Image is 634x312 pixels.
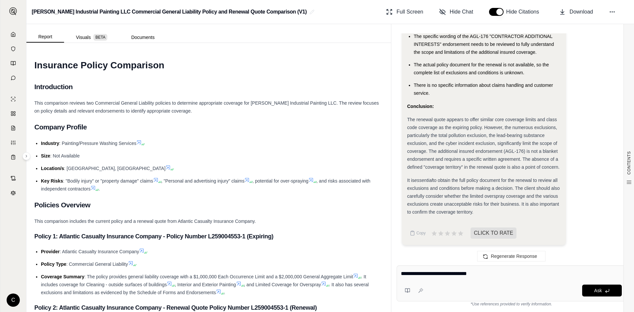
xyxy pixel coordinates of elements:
[85,274,353,279] span: : The policy provides general liability coverage with a $1,000,000 Each Occurrence Limit and a $2...
[4,42,22,55] a: Documents Vault
[64,32,119,43] button: Visuals
[407,117,559,170] span: The renewal quote appears to offer similar core coverage limits and class code coverage as the ex...
[50,153,80,158] span: : Not Available
[34,120,383,134] h2: Company Profile
[4,172,22,185] a: Contract Analysis
[244,282,321,287] span: , and Limited Coverage for Overspray
[414,83,553,96] span: There is no specific information about claims handling and customer service.
[98,186,100,191] span: .
[414,62,549,75] span: The actual policy document for the renewal is not available, so the complete list of exclusions a...
[34,198,383,212] h2: Policies Overview
[582,285,622,296] button: Ask
[34,80,383,94] h2: Introduction
[570,8,593,16] span: Download
[93,34,107,41] span: BETA
[41,274,85,279] span: Coverage Summary
[60,249,139,254] span: : Atlantic Casualty Insurance Company
[477,251,545,261] button: Regenerate Response
[41,166,64,171] span: Location/s
[119,32,166,43] button: Documents
[407,178,560,215] span: to obtain the full policy document for the renewal to review all exclusions and conditions before...
[63,178,153,184] span: : "Bodily injury" or "property damage" claims
[471,227,516,239] span: CLICK TO RATE
[437,5,476,18] button: Hide Chat
[414,178,433,183] em: essential
[450,8,473,16] span: Hide Chat
[34,219,256,224] span: This comparison includes the current policy and a renewal quote from Atlantic Casualty Insurance ...
[59,141,136,146] span: : Painting/Pressure Washing Services
[64,166,165,171] span: : [GEOGRAPHIC_DATA], [GEOGRAPHIC_DATA]
[4,71,22,85] a: Chat
[4,121,22,135] a: Claim Coverage
[34,56,383,75] h1: Insurance Policy Comparison
[4,107,22,120] a: Policy Comparisons
[32,6,307,18] h2: [PERSON_NAME] Industrial Painting LLC Commercial General Liability Policy and Renewal Quote Compa...
[626,151,632,175] span: CONTENTS
[34,230,383,242] h3: Policy 1: Atlantic Casualty Insurance Company - Policy Number L259004553-1 (Expiring)
[252,178,308,184] span: , potential for over-spraying
[556,5,596,18] button: Download
[407,226,428,240] button: Copy
[397,8,423,16] span: Full Screen
[66,261,128,267] span: : Commercial General Liability
[26,31,64,43] button: Report
[41,261,66,267] span: Policy Type
[175,282,236,287] span: , Interior and Exterior Painting
[383,5,426,18] button: Full Screen
[9,7,17,15] img: Expand sidebar
[41,249,60,254] span: Provider
[41,178,63,184] span: Key Risks
[491,254,537,259] span: Regenerate Response
[41,274,366,287] span: . It includes coverage for Cleaning - outside surfaces of buildings
[416,230,426,236] span: Copy
[224,290,225,295] span: .
[4,186,22,199] a: Legal Search Engine
[34,100,379,114] span: This comparison reviews two Commercial General Liability policies to determine appropriate covera...
[397,301,626,307] div: *Use references provided to verify information.
[22,152,30,160] button: Expand sidebar
[407,104,434,109] strong: Conclusion:
[4,28,22,41] a: Home
[4,92,22,106] a: Single Policy
[594,288,602,293] span: Ask
[414,34,554,55] span: The specific wording of the AGL-176 "CONTRACTOR ADDITIONAL INTERESTS" endorsement needs to be rev...
[41,141,59,146] span: Industry
[506,8,543,16] span: Hide Citations
[4,136,22,149] a: Custom Report
[7,294,20,307] div: C
[161,178,245,184] span: , "Personal and advertising injury" claims
[41,153,50,158] span: Size
[7,5,20,18] button: Expand sidebar
[407,178,414,183] span: It is
[4,57,22,70] a: Prompt Library
[4,151,22,164] a: Coverage Table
